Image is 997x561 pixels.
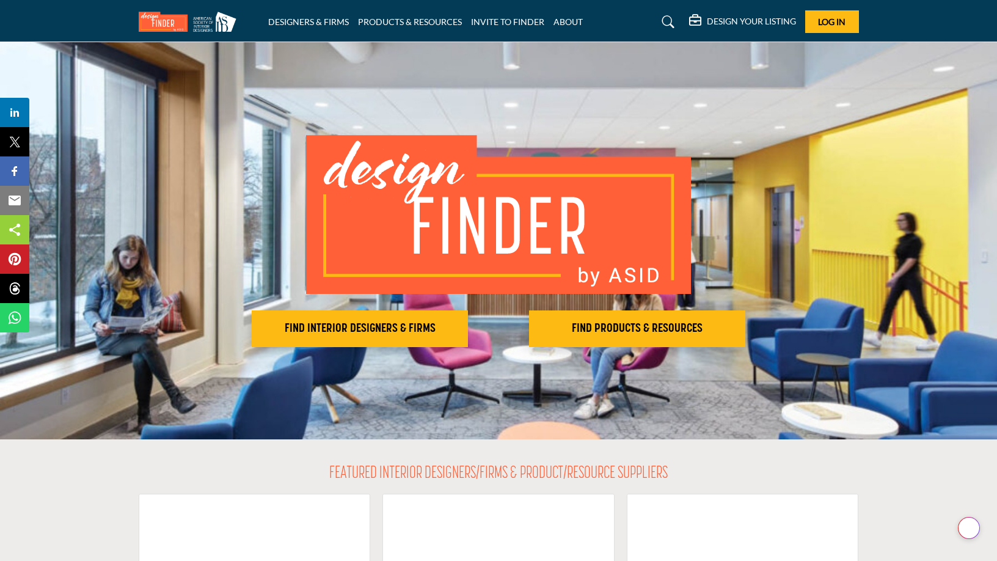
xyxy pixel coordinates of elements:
img: image [306,135,691,294]
button: FIND INTERIOR DESIGNERS & FIRMS [252,310,468,347]
a: Search [650,12,682,32]
button: Log In [805,10,859,33]
a: PRODUCTS & RESOURCES [358,16,462,27]
div: DESIGN YOUR LISTING [689,15,796,29]
h2: FIND INTERIOR DESIGNERS & FIRMS [255,321,464,336]
button: FIND PRODUCTS & RESOURCES [529,310,745,347]
h5: DESIGN YOUR LISTING [707,16,796,27]
img: Site Logo [139,12,243,32]
h2: FIND PRODUCTS & RESOURCES [533,321,742,336]
a: ABOUT [553,16,583,27]
a: INVITE TO FINDER [471,16,544,27]
a: DESIGNERS & FIRMS [268,16,349,27]
span: Log In [818,16,845,27]
h2: FEATURED INTERIOR DESIGNERS/FIRMS & PRODUCT/RESOURCE SUPPLIERS [329,464,668,485]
